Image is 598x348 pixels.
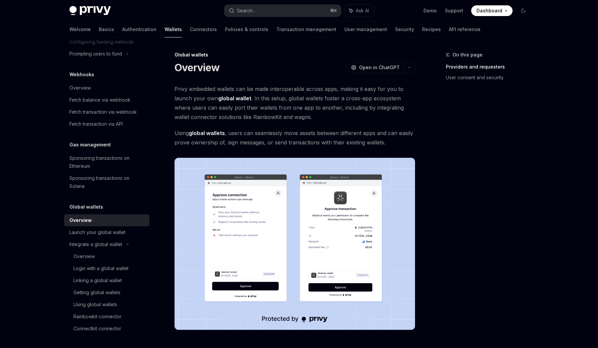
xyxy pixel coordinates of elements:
a: Using global wallets [64,299,149,311]
div: Overview [69,84,91,92]
div: Search... [237,7,256,15]
div: Global wallets [175,51,415,58]
div: Getting global wallets [73,288,120,297]
h5: Webhooks [69,71,94,79]
div: Connectkit connector [73,325,121,333]
span: Using , users can seamlessly move assets between different apps and can easily prove ownership of... [175,128,415,147]
a: Fetch transaction via API [64,118,149,130]
div: Linking a global wallet [73,276,122,284]
a: Dashboard [471,5,513,16]
h1: Overview [175,62,220,74]
a: Fetch transaction via webhook [64,106,149,118]
a: User consent and security [446,72,534,83]
div: Fetch balance via webhook [69,96,130,104]
span: On this page [453,51,483,59]
a: Getting global wallets [64,286,149,299]
span: ⌘ K [330,8,337,13]
a: Welcome [69,21,91,37]
a: Linking a global wallet [64,274,149,286]
a: Login with a global wallet [64,262,149,274]
button: Toggle dark mode [518,5,529,16]
span: Dashboard [477,7,502,14]
a: Connectkit connector [64,323,149,335]
div: Sponsoring transactions on Ethereum [69,154,145,170]
a: User management [344,21,387,37]
a: API reference [449,21,481,37]
strong: global wallet [218,95,251,102]
button: Open in ChatGPT [347,62,404,73]
a: Transaction management [276,21,336,37]
a: Authentication [122,21,157,37]
a: Rainbowkit connector [64,311,149,323]
a: Overview [64,82,149,94]
h5: Global wallets [69,203,103,211]
a: Support [445,7,463,14]
div: Fetch transaction via webhook [69,108,137,116]
a: Launch your global wallet [64,226,149,238]
img: images/Crossapp.png [175,158,415,330]
h5: Gas management [69,141,111,149]
strong: global wallets [189,130,225,136]
a: Providers and requesters [446,62,534,72]
a: Overview [64,250,149,262]
a: Demo [423,7,437,14]
a: Sponsoring transactions on Solana [64,172,149,192]
span: Privy embedded wallets can be made interoperable across apps, making it easy for you to launch yo... [175,84,415,122]
a: Connectors [190,21,217,37]
div: Overview [69,216,92,224]
a: Security [395,21,414,37]
button: Search...⌘K [224,5,341,17]
a: Overview [64,214,149,226]
span: Ask AI [356,7,369,14]
button: Ask AI [344,5,374,17]
img: dark logo [69,6,111,15]
div: Login with a global wallet [73,264,128,272]
a: Fetch balance via webhook [64,94,149,106]
div: Overview [73,252,95,260]
a: Recipes [422,21,441,37]
a: Basics [99,21,114,37]
div: Fetch transaction via API [69,120,123,128]
a: Policies & controls [225,21,268,37]
a: Sponsoring transactions on Ethereum [64,152,149,172]
div: Integrate a global wallet [69,240,122,248]
div: Rainbowkit connector [73,313,121,321]
div: Using global wallets [73,301,117,309]
span: Open in ChatGPT [359,64,400,71]
div: Prompting users to fund [69,50,122,58]
div: Launch your global wallet [69,228,125,236]
div: Sponsoring transactions on Solana [69,174,145,190]
a: Wallets [165,21,182,37]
